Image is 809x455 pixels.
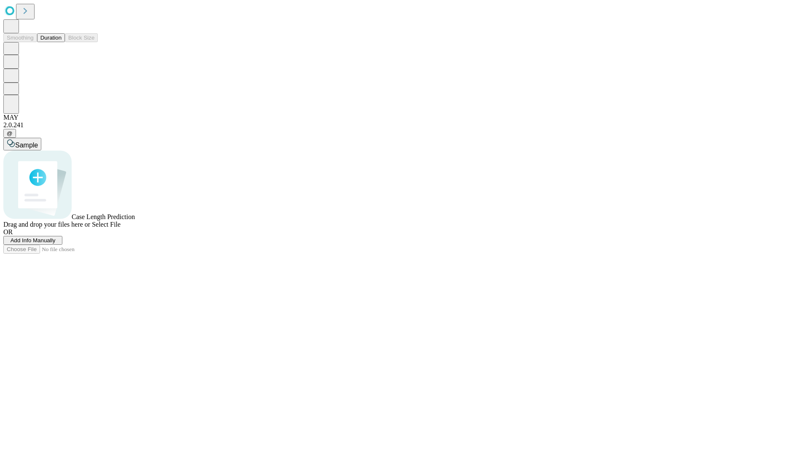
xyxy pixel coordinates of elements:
[92,221,121,228] span: Select File
[3,221,90,228] span: Drag and drop your files here or
[65,33,98,42] button: Block Size
[72,213,135,220] span: Case Length Prediction
[37,33,65,42] button: Duration
[3,236,62,245] button: Add Info Manually
[7,130,13,136] span: @
[3,228,13,236] span: OR
[15,142,38,149] span: Sample
[11,237,56,244] span: Add Info Manually
[3,121,806,129] div: 2.0.241
[3,129,16,138] button: @
[3,138,41,150] button: Sample
[3,114,806,121] div: MAY
[3,33,37,42] button: Smoothing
